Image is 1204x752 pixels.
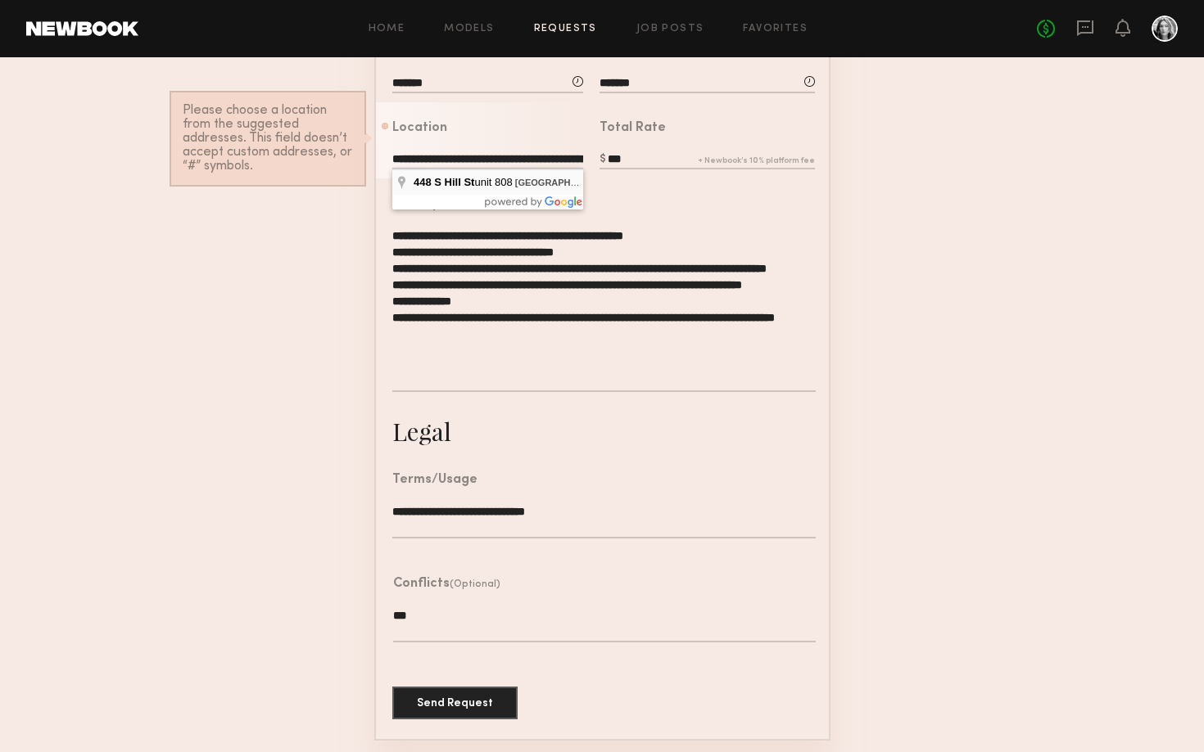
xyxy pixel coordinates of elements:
span: , , [GEOGRAPHIC_DATA] [515,178,754,187]
div: Terms/Usage [392,474,478,487]
a: Favorites [743,24,808,34]
a: Home [369,24,405,34]
div: Legal [392,415,451,448]
span: [GEOGRAPHIC_DATA] [515,178,612,187]
header: Conflicts [393,578,500,591]
a: Models [444,24,494,34]
span: S Hill St [434,176,474,188]
div: Total Rate [600,122,666,135]
span: unit 808 [414,176,515,188]
a: Job Posts [636,24,704,34]
span: 448 [414,176,432,188]
div: Location [392,122,447,135]
a: Requests [534,24,597,34]
span: (Optional) [450,579,500,589]
div: Please choose a location from the suggested addresses. This field doesn’t accept custom addresses... [183,104,353,173]
button: Send Request [392,687,518,719]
